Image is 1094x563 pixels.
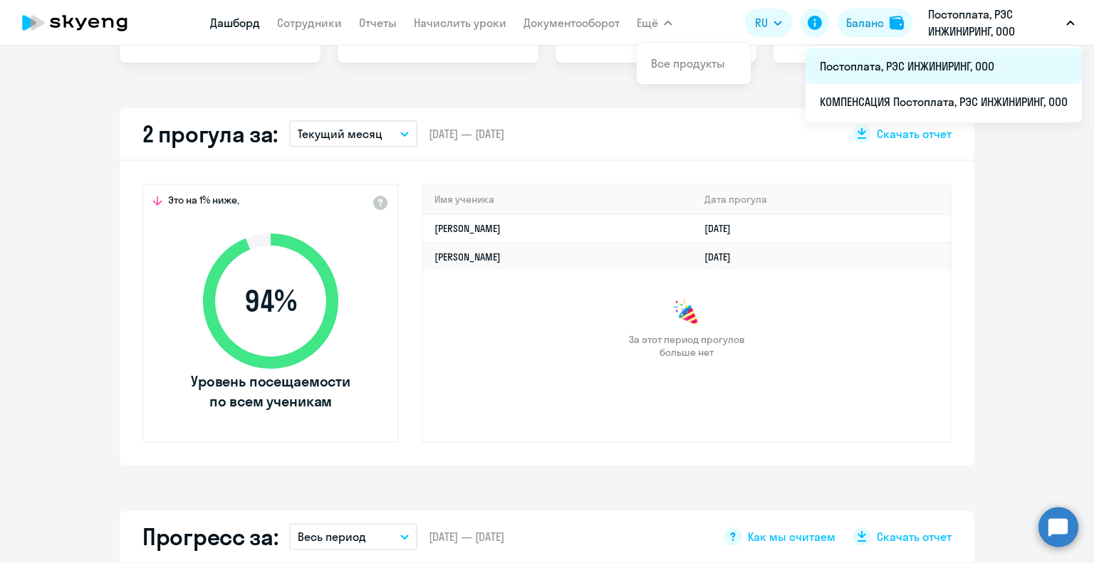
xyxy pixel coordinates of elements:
th: Имя ученика [423,185,693,214]
span: RU [755,14,768,31]
p: Весь период [298,528,366,545]
span: Уровень посещаемости по всем ученикам [189,372,353,411]
button: Весь период [289,523,417,550]
button: Постоплата, РЭС ИНЖИНИРИНГ, ООО [921,6,1082,40]
span: Скачать отчет [877,529,952,544]
p: Постоплата, РЭС ИНЖИНИРИНГ, ООО [928,6,1061,40]
a: Документооборот [523,16,620,30]
a: Сотрудники [277,16,342,30]
a: Дашборд [210,16,260,30]
a: Начислить уроки [414,16,506,30]
a: Все продукты [651,56,725,70]
span: Это на 1% ниже, [168,194,239,211]
span: [DATE] — [DATE] [429,529,504,544]
ul: Ещё [806,46,1082,122]
span: [DATE] — [DATE] [429,126,504,142]
span: Как мы считаем [748,529,835,544]
button: Ещё [637,9,672,37]
button: Балансbalance [838,9,912,37]
h2: Прогресс за: [142,522,278,551]
span: Скачать отчет [877,126,952,142]
div: Баланс [846,14,884,31]
a: [DATE] [704,251,742,263]
a: Отчеты [359,16,397,30]
a: [PERSON_NAME] [434,222,501,235]
button: RU [745,9,792,37]
h2: 2 прогула за: [142,120,278,148]
button: Текущий месяц [289,120,417,147]
img: balance [890,16,904,30]
a: [PERSON_NAME] [434,251,501,263]
a: [DATE] [704,222,742,235]
span: Ещё [637,14,658,31]
span: За этот период прогулов больше нет [627,333,746,359]
span: 94 % [189,284,353,318]
th: Дата прогула [693,185,950,214]
p: Текущий месяц [298,125,382,142]
img: congrats [672,299,701,327]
